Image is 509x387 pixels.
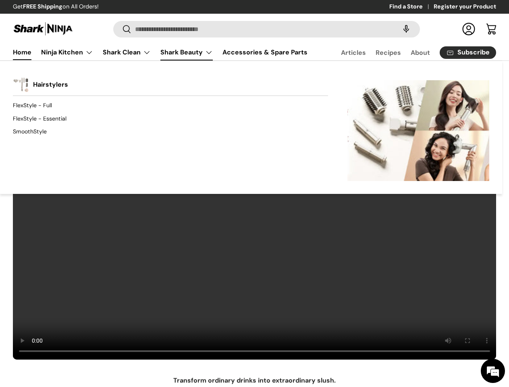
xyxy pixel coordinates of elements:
[322,44,496,60] nav: Secondary
[13,44,307,60] nav: Primary
[13,2,99,11] p: Get on All Orders!
[13,376,496,385] p: Transform ordinary drinks into extraordinary slush.
[393,20,419,38] speech-search-button: Search by voice
[389,2,434,11] a: Find a Store
[13,21,73,37] img: Shark Ninja Philippines
[411,45,430,60] a: About
[156,44,218,60] summary: Shark Beauty
[222,44,307,60] a: Accessories & Spare Parts
[440,46,496,59] a: Subscribe
[98,44,156,60] summary: Shark Clean
[23,3,62,10] strong: FREE Shipping
[457,49,490,56] span: Subscribe
[434,2,496,11] a: Register your Product
[341,45,366,60] a: Articles
[13,44,31,60] a: Home
[376,45,401,60] a: Recipes
[36,44,98,60] summary: Ninja Kitchen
